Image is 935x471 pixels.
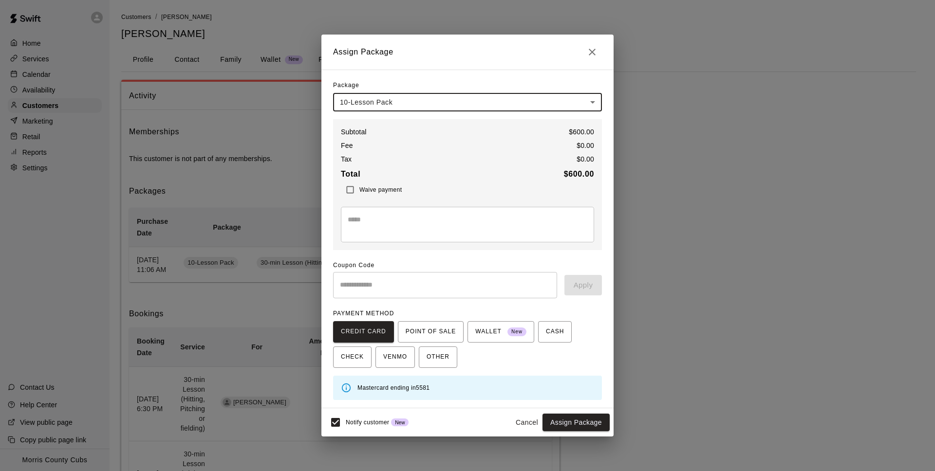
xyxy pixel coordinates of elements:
button: CREDIT CARD [333,321,394,343]
p: $ 600.00 [569,127,594,137]
button: CASH [538,321,572,343]
span: New [507,326,526,339]
button: CHECK [333,346,372,368]
b: Total [341,170,360,178]
span: PAYMENT METHOD [333,310,394,317]
p: Fee [341,141,353,150]
p: Subtotal [341,127,367,137]
span: Coupon Code [333,258,602,273]
button: POINT OF SALE [398,321,464,343]
div: 10-Lesson Pack [333,93,602,111]
span: VENMO [383,349,407,365]
button: OTHER [419,346,457,368]
h2: Assign Package [321,35,614,70]
span: Mastercard ending in 5581 [357,384,430,391]
span: Notify customer [346,419,389,426]
b: $ 600.00 [564,170,594,178]
span: WALLET [475,324,526,340]
span: CREDIT CARD [341,324,386,340]
button: Assign Package [542,414,610,432]
button: WALLET New [467,321,534,343]
span: CASH [546,324,564,340]
span: OTHER [427,349,449,365]
p: Tax [341,154,352,164]
span: Waive payment [359,186,402,193]
button: Cancel [511,414,542,432]
span: CHECK [341,349,364,365]
button: Close [582,42,602,62]
span: New [391,420,409,425]
span: POINT OF SALE [406,324,456,340]
p: $ 0.00 [577,154,594,164]
button: VENMO [375,346,415,368]
p: $ 0.00 [577,141,594,150]
span: Package [333,78,359,93]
